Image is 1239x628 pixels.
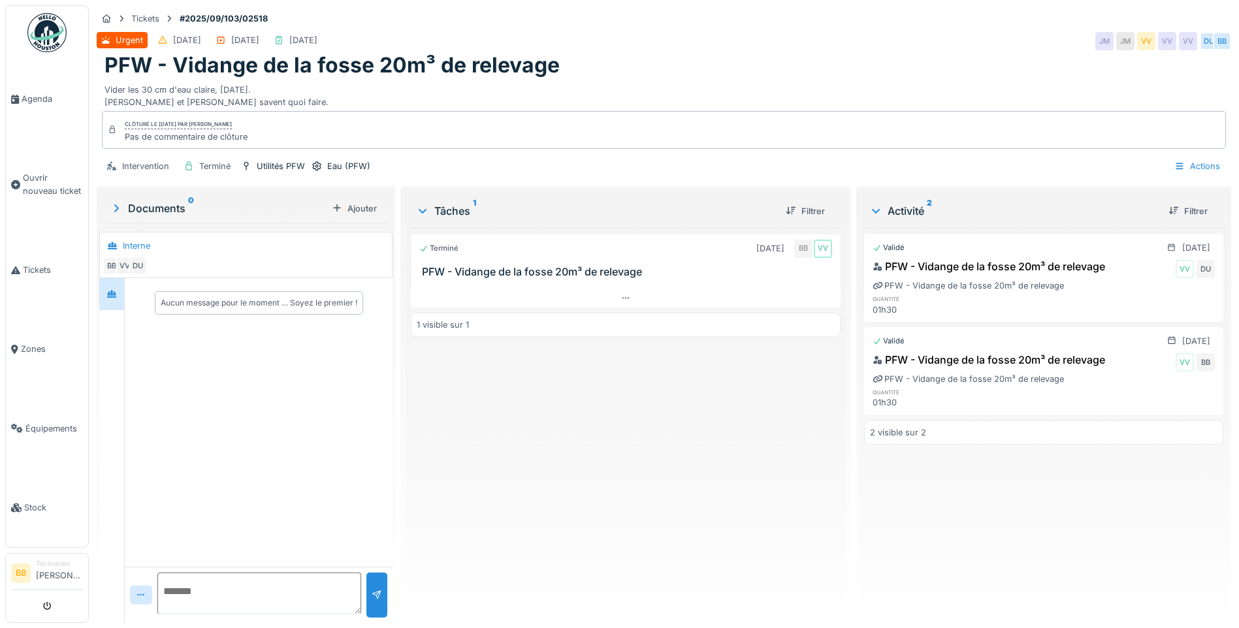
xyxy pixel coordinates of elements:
div: 2 visible sur 2 [870,426,926,439]
div: PFW - Vidange de la fosse 20m³ de relevage [873,373,1064,385]
div: Terminé [199,160,231,172]
div: PFW - Vidange de la fosse 20m³ de relevage [873,352,1105,368]
span: Agenda [22,93,83,105]
div: Activité [869,203,1158,219]
sup: 2 [927,203,932,219]
div: Vider les 30 cm d'eau claire, [DATE]. [PERSON_NAME] et [PERSON_NAME] savent quoi faire. [105,78,1223,108]
div: Clôturé le [DATE] par [PERSON_NAME] [125,120,232,129]
div: Utilités PFW [257,160,305,172]
div: BB [1197,353,1215,371]
div: [DATE] [173,34,201,46]
div: VV [1158,32,1176,50]
div: Technicien [36,559,83,569]
span: Ouvrir nouveau ticket [23,172,83,196]
div: Interne [123,240,150,252]
div: DU [1197,260,1215,278]
div: VV [1176,260,1194,278]
div: VV [1137,32,1155,50]
div: Filtrer [1163,202,1213,220]
a: Équipements [6,389,88,468]
sup: 0 [188,200,194,216]
div: Actions [1168,157,1226,176]
a: Stock [6,468,88,547]
div: PFW - Vidange de la fosse 20m³ de relevage [873,259,1105,274]
div: Urgent [116,34,143,46]
a: Zones [6,309,88,388]
div: JM [1095,32,1114,50]
div: Aucun message pour le moment … Soyez le premier ! [161,297,357,309]
div: Pas de commentaire de clôture [125,131,248,143]
span: Équipements [25,422,83,435]
div: DU [1200,32,1218,50]
div: Eau (PFW) [327,160,370,172]
div: [DATE] [1182,335,1210,347]
img: Badge_color-CXgf-gQk.svg [27,13,67,52]
div: BB [794,240,813,258]
div: Ajouter [327,200,382,217]
div: Tâches [416,203,775,219]
div: [DATE] [1182,242,1210,254]
span: Tickets [23,264,83,276]
sup: 1 [473,203,476,219]
a: Tickets [6,230,88,309]
div: Validé [873,242,905,253]
div: VV [1176,353,1194,371]
div: Filtrer [780,202,830,220]
div: [DATE] [756,242,784,255]
span: Stock [24,501,83,514]
div: BB [103,257,121,275]
h3: PFW - Vidange de la fosse 20m³ de relevage [422,266,835,278]
div: VV [814,240,832,258]
div: VV [1179,32,1197,50]
div: BB [1213,32,1231,50]
strong: #2025/09/103/02518 [174,12,273,25]
div: DU [129,257,147,275]
div: Terminé [419,243,459,254]
li: [PERSON_NAME] [36,559,83,587]
span: Zones [21,343,83,355]
div: [DATE] [231,34,259,46]
div: JM [1116,32,1134,50]
div: PFW - Vidange de la fosse 20m³ de relevage [873,279,1064,292]
h1: PFW - Vidange de la fosse 20m³ de relevage [105,53,560,78]
div: Validé [873,336,905,347]
div: VV [116,257,134,275]
a: BB Technicien[PERSON_NAME] [11,559,83,590]
div: [DATE] [289,34,317,46]
div: 01h30 [873,304,984,316]
div: 1 visible sur 1 [417,319,469,331]
div: Documents [110,200,327,216]
li: BB [11,563,31,583]
a: Agenda [6,59,88,138]
div: 01h30 [873,396,984,409]
div: Intervention [122,160,169,172]
h6: quantité [873,388,984,396]
a: Ouvrir nouveau ticket [6,138,88,230]
div: Tickets [131,12,159,25]
h6: quantité [873,294,984,303]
